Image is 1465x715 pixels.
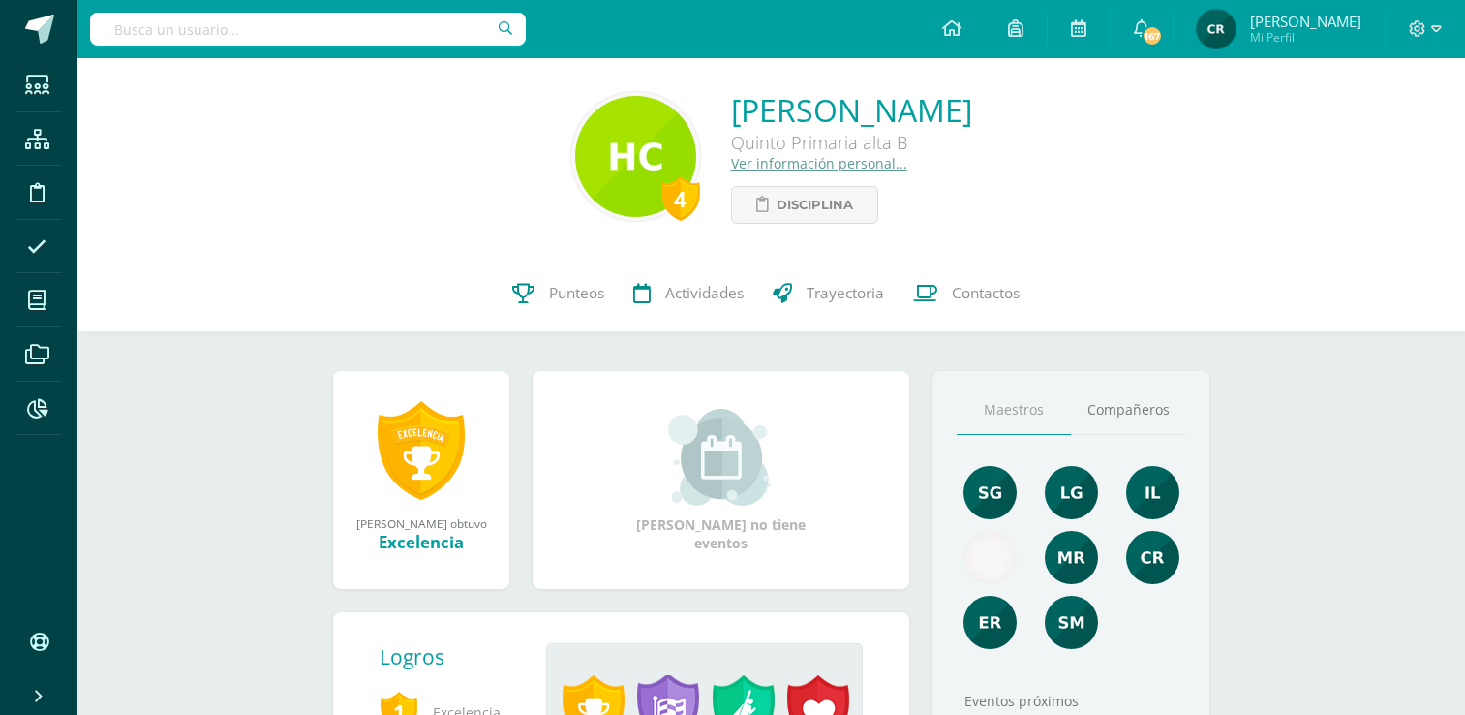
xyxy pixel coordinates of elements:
span: 167 [1142,25,1163,47]
a: Disciplina [731,186,878,224]
a: [PERSON_NAME] [731,89,972,131]
a: Trayectoria [758,255,899,332]
a: Ver información personal... [731,154,907,172]
img: event_small.png [668,409,774,506]
div: Eventos próximos [957,692,1185,710]
div: Logros [380,643,531,670]
span: [PERSON_NAME] [1250,12,1361,31]
span: Punteos [549,283,604,303]
img: 104ce5d173fec743e2efb93366794204.png [1126,531,1179,584]
div: [PERSON_NAME] obtuvo [352,515,490,531]
a: Punteos [498,255,619,332]
img: 995ea58681eab39e12b146a705900397.png [1126,466,1179,519]
span: Mi Perfil [1250,29,1361,46]
div: [PERSON_NAME] no tiene eventos [625,409,818,552]
img: 6ee8f939e44d4507d8a11da0a8fde545.png [963,596,1017,649]
img: de7dd2f323d4d3ceecd6bfa9930379e0.png [1045,531,1098,584]
span: Actividades [665,283,744,303]
img: 19436fc6d9716341a8510cf58c6830a2.png [1197,10,1236,48]
div: 4 [661,176,700,221]
div: Excelencia [352,531,490,553]
img: 6e5fe0f518d889198993e8d3934614a7.png [1045,596,1098,649]
img: e9df36c1336c5928a7302568129380da.png [963,531,1017,584]
a: Contactos [899,255,1034,332]
img: cd05dac24716e1ad0a13f18e66b2a6d1.png [1045,466,1098,519]
a: Compañeros [1071,386,1185,435]
a: Maestros [957,386,1071,435]
span: Trayectoria [807,283,884,303]
img: ee35f1b59b936e17b4e16123131ca31e.png [963,466,1017,519]
a: Actividades [619,255,758,332]
div: Quinto Primaria alta B [731,131,972,154]
span: Disciplina [777,187,853,223]
span: Contactos [952,283,1020,303]
img: 166a9afed79844c5e3658e97bb515b73.png [575,96,696,217]
input: Busca un usuario... [90,13,526,46]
